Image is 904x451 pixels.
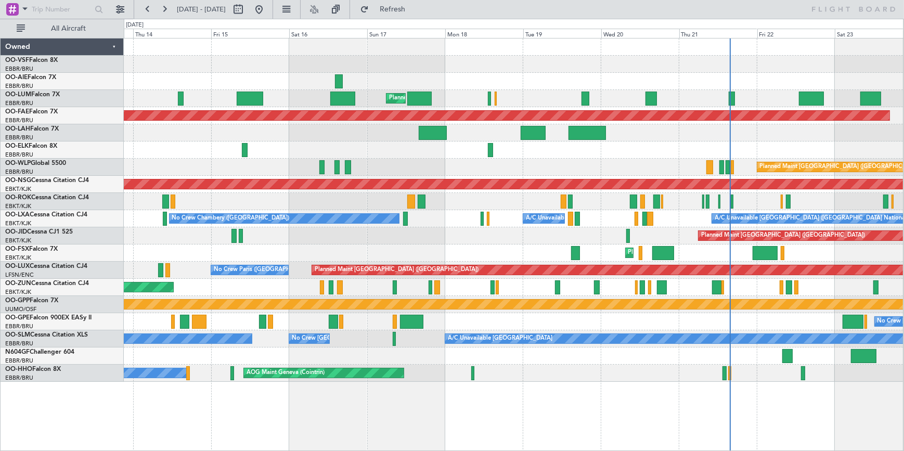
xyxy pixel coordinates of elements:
span: OO-SLM [5,332,30,338]
a: OO-LUXCessna Citation CJ4 [5,263,87,269]
a: EBBR/BRU [5,340,33,347]
span: OO-NSG [5,177,31,184]
a: EBBR/BRU [5,323,33,330]
a: EBKT/KJK [5,202,31,210]
a: OO-AIEFalcon 7X [5,74,56,81]
span: OO-LXA [5,212,30,218]
div: AOG Maint Geneva (Cointrin) [247,365,325,381]
a: OO-JIDCessna CJ1 525 [5,229,73,235]
a: EBBR/BRU [5,374,33,382]
div: Mon 18 [445,29,523,38]
span: OO-ROK [5,195,31,201]
a: UUMO/OSF [5,305,36,313]
span: OO-FAE [5,109,29,115]
span: Refresh [371,6,415,13]
div: Planned Maint [GEOGRAPHIC_DATA] ([GEOGRAPHIC_DATA] National) [389,91,577,106]
div: Sat 16 [289,29,367,38]
a: OO-NSGCessna Citation CJ4 [5,177,89,184]
span: OO-GPP [5,298,30,304]
a: OO-FAEFalcon 7X [5,109,58,115]
div: Planned Maint [GEOGRAPHIC_DATA] ([GEOGRAPHIC_DATA]) [701,228,865,243]
span: OO-JID [5,229,27,235]
a: OO-SLMCessna Citation XLS [5,332,88,338]
a: OO-ROKCessna Citation CJ4 [5,195,89,201]
div: A/C Unavailable [GEOGRAPHIC_DATA] [448,331,552,346]
a: EBBR/BRU [5,357,33,365]
span: OO-HHO [5,366,32,372]
a: EBBR/BRU [5,65,33,73]
a: EBBR/BRU [5,134,33,141]
a: EBBR/BRU [5,168,33,176]
div: Planned Maint Kortrijk-[GEOGRAPHIC_DATA] [628,245,750,261]
span: [DATE] - [DATE] [177,5,226,14]
a: OO-HHOFalcon 8X [5,366,61,372]
a: OO-ZUNCessna Citation CJ4 [5,280,89,287]
span: OO-ZUN [5,280,31,287]
div: No Crew Paris ([GEOGRAPHIC_DATA]) [214,262,317,278]
div: Planned Maint [GEOGRAPHIC_DATA] ([GEOGRAPHIC_DATA]) [315,262,479,278]
div: A/C Unavailable [GEOGRAPHIC_DATA] ([GEOGRAPHIC_DATA] National) [526,211,719,226]
a: EBBR/BRU [5,99,33,107]
span: OO-GPE [5,315,30,321]
div: [DATE] [126,21,144,30]
a: EBBR/BRU [5,82,33,90]
a: OO-WLPGlobal 5500 [5,160,66,166]
a: OO-LXACessna Citation CJ4 [5,212,87,218]
span: OO-WLP [5,160,31,166]
div: Fri 22 [757,29,835,38]
a: EBKT/KJK [5,288,31,296]
span: OO-LUM [5,92,31,98]
span: OO-VSF [5,57,29,63]
a: EBKT/KJK [5,254,31,262]
a: OO-FSXFalcon 7X [5,246,58,252]
a: EBBR/BRU [5,151,33,159]
a: N604GFChallenger 604 [5,349,74,355]
span: OO-ELK [5,143,29,149]
a: EBBR/BRU [5,117,33,124]
a: OO-GPEFalcon 900EX EASy II [5,315,92,321]
a: OO-VSFFalcon 8X [5,57,58,63]
div: Thu 14 [133,29,211,38]
div: Thu 21 [679,29,757,38]
div: No Crew Chambery ([GEOGRAPHIC_DATA]) [172,211,290,226]
div: Sun 17 [367,29,445,38]
a: OO-LAHFalcon 7X [5,126,59,132]
input: Trip Number [32,2,92,17]
div: Fri 15 [211,29,289,38]
span: OO-AIE [5,74,28,81]
div: Wed 20 [601,29,679,38]
span: OO-LAH [5,126,30,132]
span: OO-LUX [5,263,30,269]
a: EBKT/KJK [5,220,31,227]
a: OO-LUMFalcon 7X [5,92,60,98]
a: EBKT/KJK [5,185,31,193]
button: Refresh [355,1,418,18]
span: All Aircraft [27,25,110,32]
div: No Crew [GEOGRAPHIC_DATA] ([GEOGRAPHIC_DATA] National) [292,331,466,346]
a: LFSN/ENC [5,271,34,279]
button: All Aircraft [11,20,113,37]
a: OO-GPPFalcon 7X [5,298,58,304]
span: OO-FSX [5,246,29,252]
a: EBKT/KJK [5,237,31,244]
a: OO-ELKFalcon 8X [5,143,57,149]
div: Tue 19 [523,29,601,38]
span: N604GF [5,349,30,355]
